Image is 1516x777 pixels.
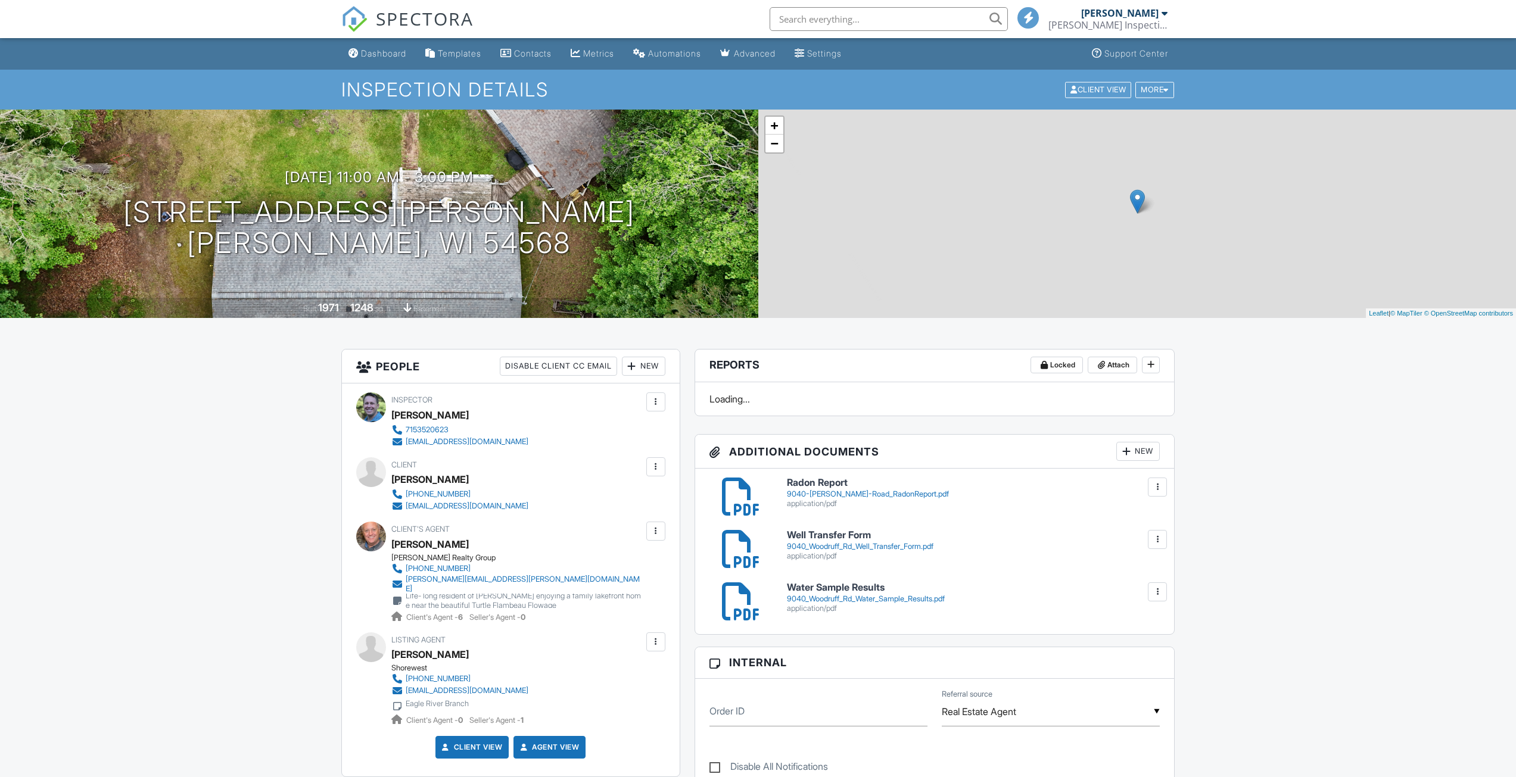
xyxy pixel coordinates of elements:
div: [PERSON_NAME] [391,470,469,488]
div: | [1366,308,1516,319]
div: Eagle River Branch [406,699,469,709]
div: 1248 [350,301,373,314]
strong: 0 [458,716,463,725]
span: Client's Agent - [406,716,465,725]
a: [EMAIL_ADDRESS][DOMAIN_NAME] [391,436,528,448]
a: Zoom in [765,117,783,135]
div: New [622,357,665,376]
h1: [STREET_ADDRESS][PERSON_NAME] [PERSON_NAME], WI 54568 [123,196,635,260]
span: Client's Agent - [406,613,465,622]
div: 9040_Woodruff_Rd_Water_Sample_Results.pdf [787,594,1160,604]
a: Agent View [518,741,579,753]
a: [PERSON_NAME] [391,535,469,553]
div: More [1135,82,1174,98]
span: Client's Agent [391,525,450,533]
div: Automations [648,48,701,58]
div: [EMAIL_ADDRESS][DOMAIN_NAME] [406,437,528,447]
span: Inspector [391,395,432,404]
div: 1971 [318,301,339,314]
div: Disable Client CC Email [500,357,617,376]
h6: Water Sample Results [787,582,1160,593]
a: Client View [440,741,503,753]
div: [EMAIL_ADDRESS][DOMAIN_NAME] [406,686,528,695]
a: [EMAIL_ADDRESS][DOMAIN_NAME] [391,500,528,512]
label: Order ID [709,704,745,717]
a: [PHONE_NUMBER] [391,488,528,500]
h3: [DATE] 11:00 am - 3:00 pm [285,169,474,185]
div: Dashboard [361,48,406,58]
a: © OpenStreetMap contributors [1424,310,1513,317]
a: Advanced [715,43,780,65]
div: [PERSON_NAME] [391,406,469,424]
div: Client View [1065,82,1131,98]
div: Contacts [514,48,552,58]
div: Shorewest [391,663,538,673]
a: Water Sample Results 9040_Woodruff_Rd_Water_Sample_Results.pdf application/pdf [787,582,1160,613]
h3: Internal [695,647,1175,678]
div: Brewer Inspection Services LLC [1048,19,1168,31]
h1: Inspection Details [341,79,1175,100]
input: Search everything... [770,7,1008,31]
h6: Well Transfer Form [787,530,1160,541]
a: [PHONE_NUMBER] [391,673,528,685]
a: [PERSON_NAME][EMAIL_ADDRESS][PERSON_NAME][DOMAIN_NAME] [391,575,643,594]
strong: 6 [458,613,463,622]
div: New [1116,442,1160,461]
div: Advanced [734,48,776,58]
label: Referral source [942,689,992,700]
div: 9040_Woodruff_Rd_Well_Transfer_Form.pdf [787,542,1160,551]
div: application/pdf [787,499,1160,508]
a: Zoom out [765,135,783,152]
h3: People [342,350,680,383]
span: Seller's Agent - [469,716,524,725]
a: Leaflet [1369,310,1389,317]
div: Life- long resident of [PERSON_NAME] enjoying a family lakefront home near the beautiful Turtle F... [406,591,643,610]
a: Templates [421,43,486,65]
a: Client View [1064,85,1134,93]
div: Metrics [583,48,614,58]
div: [PERSON_NAME] [1081,7,1159,19]
span: Client [391,460,417,469]
a: Automations (Basic) [628,43,706,65]
div: 9040-[PERSON_NAME]-Road_RadonReport.pdf [787,489,1160,499]
span: Seller's Agent - [469,613,525,622]
a: SPECTORA [341,16,474,41]
div: [EMAIL_ADDRESS][DOMAIN_NAME] [406,501,528,511]
div: 7153520623 [406,425,449,435]
span: basement [413,304,446,313]
a: 7153520623 [391,424,528,436]
a: Support Center [1087,43,1173,65]
a: [PERSON_NAME] [391,645,469,663]
a: [EMAIL_ADDRESS][DOMAIN_NAME] [391,685,528,697]
strong: 1 [521,716,524,725]
div: application/pdf [787,604,1160,613]
a: Contacts [496,43,556,65]
div: [PERSON_NAME][EMAIL_ADDRESS][PERSON_NAME][DOMAIN_NAME] [406,575,643,594]
div: application/pdf [787,551,1160,561]
span: SPECTORA [376,6,474,31]
span: Listing Agent [391,635,446,644]
img: The Best Home Inspection Software - Spectora [341,6,368,32]
strong: 0 [521,613,525,622]
h6: Radon Report [787,478,1160,488]
a: Metrics [566,43,619,65]
label: Disable All Notifications [709,761,828,776]
a: Well Transfer Form 9040_Woodruff_Rd_Well_Transfer_Form.pdf application/pdf [787,530,1160,560]
h3: Additional Documents [695,435,1175,469]
a: Settings [790,43,846,65]
span: Built [303,304,316,313]
a: Radon Report 9040-[PERSON_NAME]-Road_RadonReport.pdf application/pdf [787,478,1160,508]
div: Support Center [1104,48,1168,58]
div: [PHONE_NUMBER] [406,564,471,573]
a: © MapTiler [1390,310,1422,317]
div: [PHONE_NUMBER] [406,489,471,499]
div: Templates [438,48,481,58]
a: [PHONE_NUMBER] [391,563,643,575]
span: sq. ft. [375,304,392,313]
div: [PERSON_NAME] Realty Group [391,553,653,563]
div: Settings [807,48,842,58]
a: Dashboard [344,43,411,65]
div: [PHONE_NUMBER] [406,674,471,684]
